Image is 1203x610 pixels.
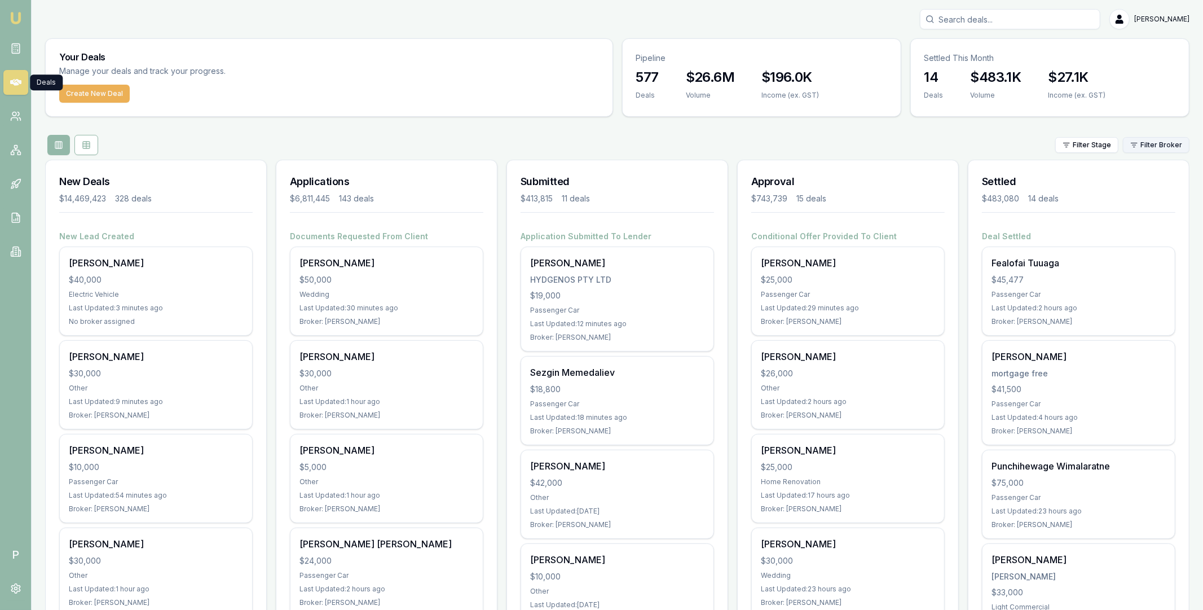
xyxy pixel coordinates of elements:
div: Last Updated: 18 minutes ago [530,413,704,422]
div: No broker assigned [69,317,243,326]
p: Pipeline [636,52,887,64]
button: Create New Deal [59,85,130,103]
div: 328 deals [115,193,152,204]
h3: Submitted [521,174,714,190]
div: Last Updated: 12 minutes ago [530,319,704,328]
div: [PERSON_NAME] [761,350,935,363]
div: $30,000 [69,368,243,379]
h3: New Deals [59,174,253,190]
div: Electric Vehicle [69,290,243,299]
div: Last Updated: 23 hours ago [761,585,935,594]
p: Settled This Month [924,52,1175,64]
div: Broker: [PERSON_NAME] [992,317,1166,326]
div: Passenger Car [299,571,474,580]
h4: Documents Requested From Client [290,231,483,242]
div: $30,000 [761,555,935,567]
div: Broker: [PERSON_NAME] [299,317,474,326]
div: $26,000 [761,368,935,379]
div: 143 deals [339,193,374,204]
div: Last Updated: 1 hour ago [299,397,474,406]
button: Filter Stage [1055,137,1118,153]
div: [PERSON_NAME] [299,256,474,270]
div: [PERSON_NAME] [299,350,474,363]
div: $50,000 [299,274,474,286]
div: [PERSON_NAME] [530,459,704,473]
div: Passenger Car [69,477,243,486]
div: Volume [686,91,734,100]
div: Last Updated: 2 hours ago [299,585,474,594]
h4: Deal Settled [982,231,1175,242]
div: Other [299,384,474,393]
div: $75,000 [992,477,1166,489]
div: Broker: [PERSON_NAME] [299,598,474,607]
div: $30,000 [299,368,474,379]
div: Income (ex. GST) [1048,91,1106,100]
img: emu-icon-u.png [9,11,23,25]
div: Other [530,493,704,502]
div: $25,000 [761,274,935,286]
div: Other [761,384,935,393]
span: Filter Stage [1073,141,1111,150]
div: 11 deals [562,193,590,204]
div: Broker: [PERSON_NAME] [761,598,935,607]
div: [PERSON_NAME] [PERSON_NAME] [299,537,474,551]
h3: $27.1K [1048,68,1106,86]
div: Broker: [PERSON_NAME] [530,520,704,529]
div: $25,000 [761,462,935,473]
div: Last Updated: 9 minutes ago [69,397,243,406]
div: mortgage free [992,368,1166,379]
h3: Approval [751,174,945,190]
div: Last Updated: 1 hour ago [299,491,474,500]
div: [PERSON_NAME] [69,256,243,270]
div: Sezgin Memedaliev [530,366,704,379]
div: Broker: [PERSON_NAME] [761,317,935,326]
div: Broker: [PERSON_NAME] [69,411,243,420]
h4: New Lead Created [59,231,253,242]
div: Other [299,477,474,486]
h3: Applications [290,174,483,190]
div: Broker: [PERSON_NAME] [992,427,1166,436]
div: Broker: [PERSON_NAME] [69,598,243,607]
div: Broker: [PERSON_NAME] [761,411,935,420]
h4: Conditional Offer Provided To Client [751,231,945,242]
div: Punchihewage Wimalaratne [992,459,1166,473]
div: Last Updated: 2 hours ago [992,304,1166,313]
p: Manage your deals and track your progress. [59,65,348,78]
h3: Your Deals [59,52,599,62]
h3: 14 [924,68,944,86]
div: $24,000 [299,555,474,567]
div: Last Updated: [DATE] [530,507,704,516]
h4: Application Submitted To Lender [521,231,714,242]
div: Broker: [PERSON_NAME] [992,520,1166,529]
div: Wedding [761,571,935,580]
div: Broker: [PERSON_NAME] [530,333,704,342]
div: [PERSON_NAME] [530,553,704,567]
div: $33,000 [992,587,1166,598]
div: Deals [924,91,944,100]
div: Broker: [PERSON_NAME] [299,411,474,420]
div: Home Renovation [761,477,935,486]
div: $40,000 [69,274,243,286]
div: [PERSON_NAME] [69,350,243,363]
h3: $196.0K [761,68,819,86]
div: Passenger Car [530,400,704,409]
div: $45,477 [992,274,1166,286]
div: Other [69,384,243,393]
div: Passenger Car [530,306,704,315]
div: [PERSON_NAME] [530,256,704,270]
div: Passenger Car [992,493,1166,502]
span: P [3,542,28,567]
input: Search deals [920,9,1100,29]
div: Broker: [PERSON_NAME] [530,427,704,436]
div: $413,815 [521,193,553,204]
div: $41,500 [992,384,1166,395]
div: [PERSON_NAME] [761,444,935,457]
div: Broker: [PERSON_NAME] [299,504,474,514]
div: $14,469,423 [59,193,106,204]
div: 15 deals [796,193,826,204]
div: $18,800 [530,384,704,395]
div: Last Updated: 23 hours ago [992,507,1166,516]
div: $10,000 [69,462,243,473]
h3: Settled [982,174,1175,190]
